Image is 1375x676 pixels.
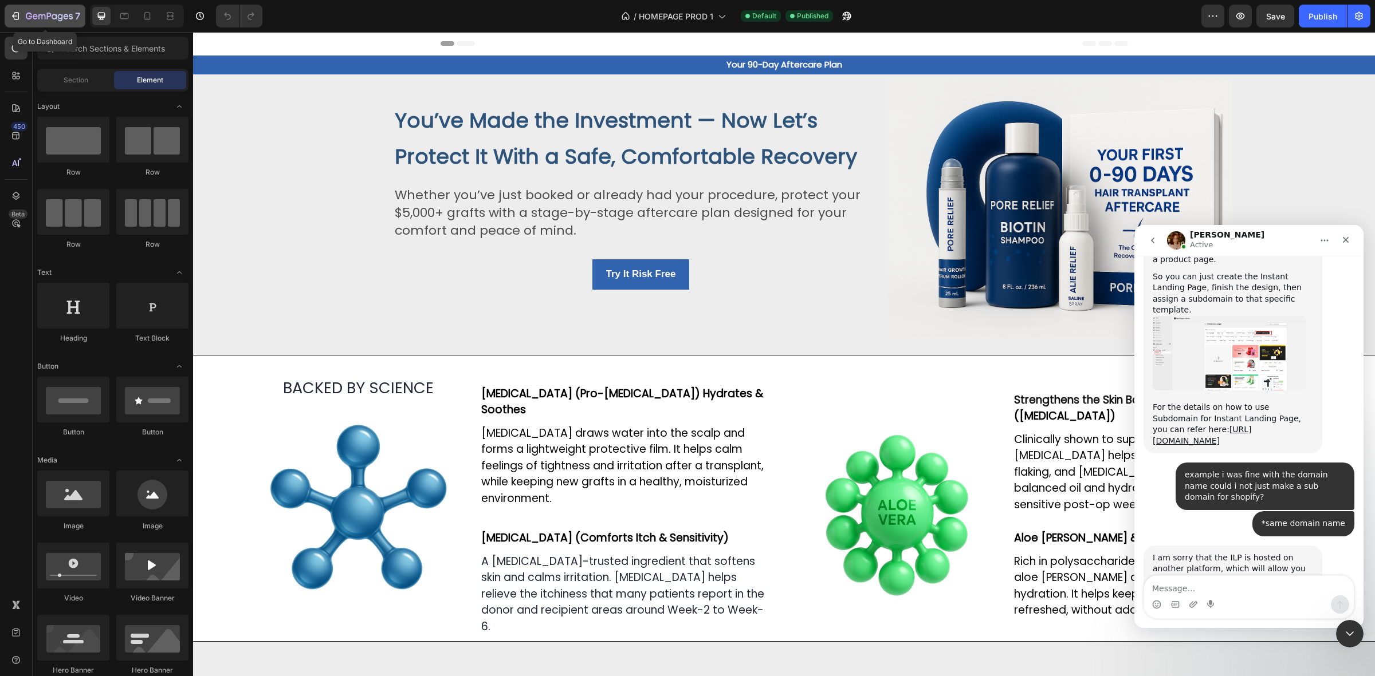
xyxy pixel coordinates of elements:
button: Publish [1299,5,1347,27]
div: BACKED BY SCIENCE [62,343,269,369]
div: For the details on how to use Subdomain for Instant Landing Page, you can refer here: [18,177,179,222]
span: Clinically shown to support the scalp barrier, [MEDICAL_DATA] helps reduce visible redness, flaki... [821,400,1081,480]
strong: Try It Risk Free [413,236,483,247]
strong: Strengthens the Skin Barrier [821,360,968,375]
span: Layout [37,101,60,112]
div: PoreRelief says… [9,238,220,286]
div: Button [37,427,109,437]
div: Video Banner [116,593,188,603]
a: [URL][DOMAIN_NAME] [18,200,117,220]
span: Toggle open [170,97,188,116]
span: Element [137,75,163,85]
strong: [MEDICAL_DATA] (Pro-[MEDICAL_DATA]) Hydrates & Soothes [288,354,570,386]
p: A [MEDICAL_DATA]-trusted ingredient that softens skin and calms irritation. [MEDICAL_DATA] helps ... [288,521,575,603]
div: I am sorry that the ILP is hosted on another platform, which will allow you to use a customized d... [9,321,188,368]
button: Gif picker [36,375,45,384]
div: example i was fine with the domain name could i not just make a sub domain for shopify? [41,238,220,285]
textarea: Message… [10,351,219,370]
button: Send a message… [197,370,215,389]
div: Image [116,521,188,531]
strong: [MEDICAL_DATA] ([MEDICAL_DATA]) [821,360,1059,392]
button: Save [1256,5,1294,27]
div: Hero Banner [37,665,109,675]
div: I am sorry that the ILP is hosted on another platform, which will allow you to use a customized d... [18,327,179,361]
div: Heading [37,333,109,343]
div: Text Block [116,333,188,343]
strong: [MEDICAL_DATA] (Comforts Itch & Sensitivity) [288,498,536,513]
span: Rich in polysaccharides and natural antioxidants, aloe [PERSON_NAME] delivers instant soothing hy... [821,521,1089,586]
button: 7 [5,5,85,27]
div: Hero Banner [116,665,188,675]
div: *same domain name [127,293,211,305]
iframe: Design area [193,32,1375,676]
span: Media [37,455,57,465]
span: Whether you’ve just booked or already had your procedure, protect your $5,000+ grafts with a stag... [202,154,667,207]
span: Toggle open [170,451,188,469]
div: Beta [9,209,27,219]
button: Upload attachment [54,375,64,384]
div: example i was fine with the domain name could i not just make a sub domain for shopify? [50,244,211,278]
span: Toggle open [170,357,188,375]
div: *same domain name [118,286,220,311]
div: Row [116,167,188,177]
span: Default [752,11,776,21]
span: Published [797,11,828,21]
div: Row [37,167,109,177]
button: Start recording [73,375,82,384]
span: Text [37,267,52,278]
img: [object Object] [62,375,269,582]
a: Try It Risk Free [399,227,497,258]
div: Publish [1309,10,1337,22]
span: Toggle open [170,263,188,282]
button: Emoji picker [18,375,27,384]
span: [MEDICAL_DATA] draws water into the scalp and forms a lightweight protective film. It helps calm ... [288,393,571,474]
img: [object Object] [695,48,1039,306]
div: Button [116,427,188,437]
div: PoreRelief says… [9,286,220,321]
div: Jamie says… [9,321,220,369]
strong: Aloe [PERSON_NAME] & Calms [821,498,983,513]
span: HOMEPAGE PROD 1 [639,10,713,22]
input: Search Sections & Elements [37,37,188,60]
div: Row [37,239,109,250]
div: Image [37,521,109,531]
div: Video [37,593,109,603]
strong: You’ve Made the Investment — Now Let’s Protect It With a Safe, Comfortable Recovery [202,74,664,139]
span: Save [1266,11,1285,21]
span: Section [64,75,88,85]
img: [object Object] [606,386,802,582]
span: Button [37,361,58,371]
p: 7 [75,9,80,23]
span: / [634,10,637,22]
iframe: To enrich screen reader interactions, please activate Accessibility in Grammarly extension settings [1134,225,1364,628]
iframe: Intercom live chat [1336,620,1364,647]
div: Row [116,239,188,250]
div: 450 [11,122,27,131]
div: So you can just create the Instant Landing Page, finish the design, then assign a subdomain to th... [18,46,179,91]
div: Undo/Redo [216,5,262,27]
